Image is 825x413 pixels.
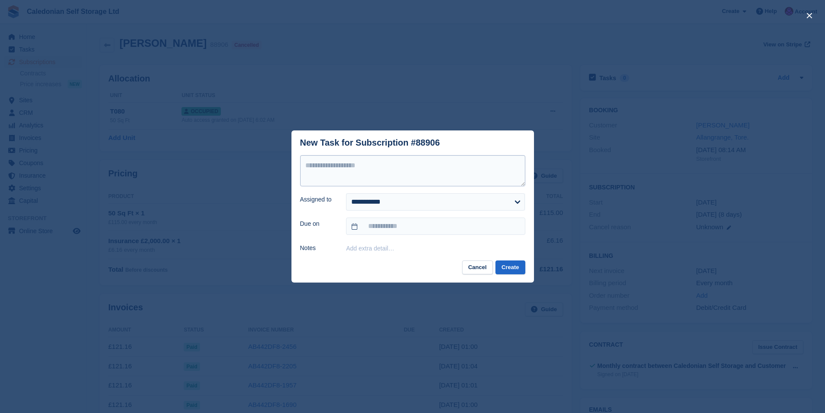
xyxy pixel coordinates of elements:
button: Create [495,260,525,275]
label: Assigned to [300,195,336,204]
label: Notes [300,244,336,253]
div: New Task for Subscription #88906 [300,138,440,148]
button: close [802,9,816,23]
label: Due on [300,219,336,228]
button: Add extra detail… [346,245,394,252]
button: Cancel [462,260,493,275]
